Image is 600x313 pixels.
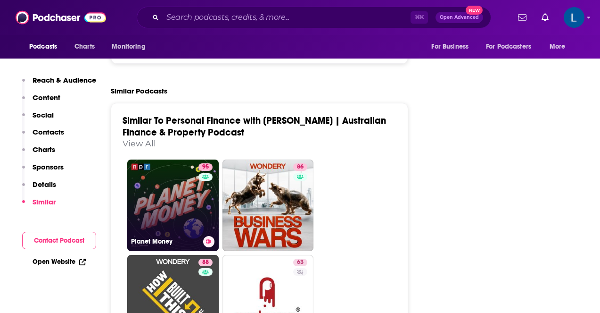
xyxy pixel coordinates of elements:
[33,162,64,171] p: Sponsors
[112,40,145,53] span: Monitoring
[564,7,584,28] button: Show profile menu
[68,38,100,56] a: Charts
[198,163,213,171] a: 95
[105,38,157,56] button: open menu
[293,259,307,266] a: 63
[22,162,64,180] button: Sponsors
[22,180,56,197] button: Details
[123,115,386,138] a: Similar To Personal Finance with [PERSON_NAME] | Australian Finance & Property Podcast
[550,40,566,53] span: More
[33,180,56,189] p: Details
[33,127,64,136] p: Contacts
[297,258,304,267] span: 63
[564,7,584,28] span: Logged in as lucy.vincent
[33,93,60,102] p: Content
[436,12,483,23] button: Open AdvancedNew
[22,93,60,110] button: Content
[480,38,545,56] button: open menu
[202,162,209,172] span: 95
[33,197,56,206] p: Similar
[440,15,479,20] span: Open Advanced
[74,40,95,53] span: Charts
[22,76,96,93] button: Reach & Audience
[29,40,57,53] span: Podcasts
[163,10,411,25] input: Search podcasts, credits, & more...
[486,40,531,53] span: For Podcasters
[22,232,96,249] button: Contact Podcast
[293,163,307,171] a: 86
[111,86,167,95] h2: Similar Podcasts
[16,8,106,26] img: Podchaser - Follow, Share and Rate Podcasts
[198,259,213,266] a: 88
[22,110,54,128] button: Social
[222,160,314,251] a: 86
[33,76,96,85] p: Reach & Audience
[23,38,69,56] button: open menu
[466,6,483,15] span: New
[202,258,209,267] span: 88
[564,7,584,28] img: User Profile
[411,11,428,24] span: ⌘ K
[123,138,156,148] a: View All
[538,9,552,25] a: Show notifications dropdown
[127,160,219,251] a: 95Planet Money
[33,258,86,266] a: Open Website
[431,40,468,53] span: For Business
[22,145,55,162] button: Charts
[297,162,304,172] span: 86
[22,127,64,145] button: Contacts
[543,38,577,56] button: open menu
[425,38,480,56] button: open menu
[137,7,491,28] div: Search podcasts, credits, & more...
[22,197,56,215] button: Similar
[33,110,54,119] p: Social
[514,9,530,25] a: Show notifications dropdown
[131,237,199,245] h3: Planet Money
[33,145,55,154] p: Charts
